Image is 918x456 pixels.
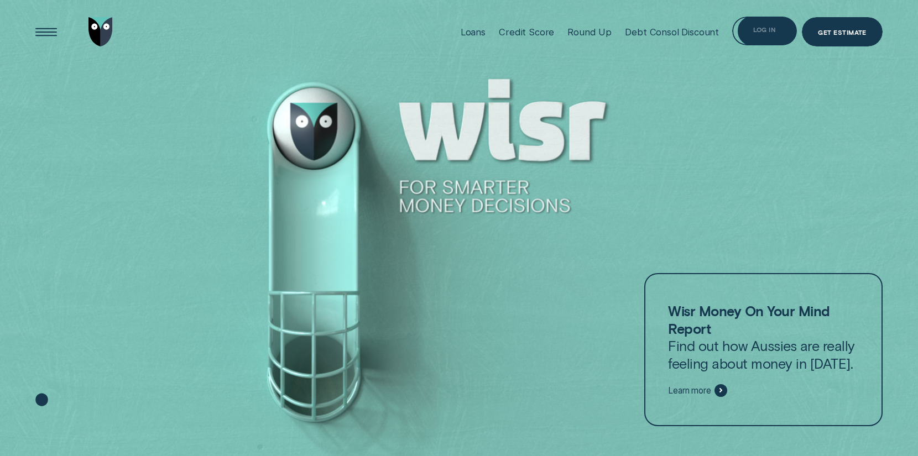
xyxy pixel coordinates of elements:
[625,27,719,38] div: Debt Consol Discount
[668,302,830,337] strong: Wisr Money On Your Mind Report
[668,385,711,396] span: Learn more
[567,27,612,38] div: Round Up
[32,17,60,46] button: Open Menu
[461,27,486,38] div: Loans
[644,273,883,426] a: Wisr Money On Your Mind ReportFind out how Aussies are really feeling about money in [DATE].Learn...
[499,27,554,38] div: Credit Score
[668,302,858,372] p: Find out how Aussies are really feeling about money in [DATE].
[88,17,113,46] img: Wisr
[732,17,796,45] button: Log in
[753,27,776,32] div: Log in
[802,17,883,46] a: Get Estimate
